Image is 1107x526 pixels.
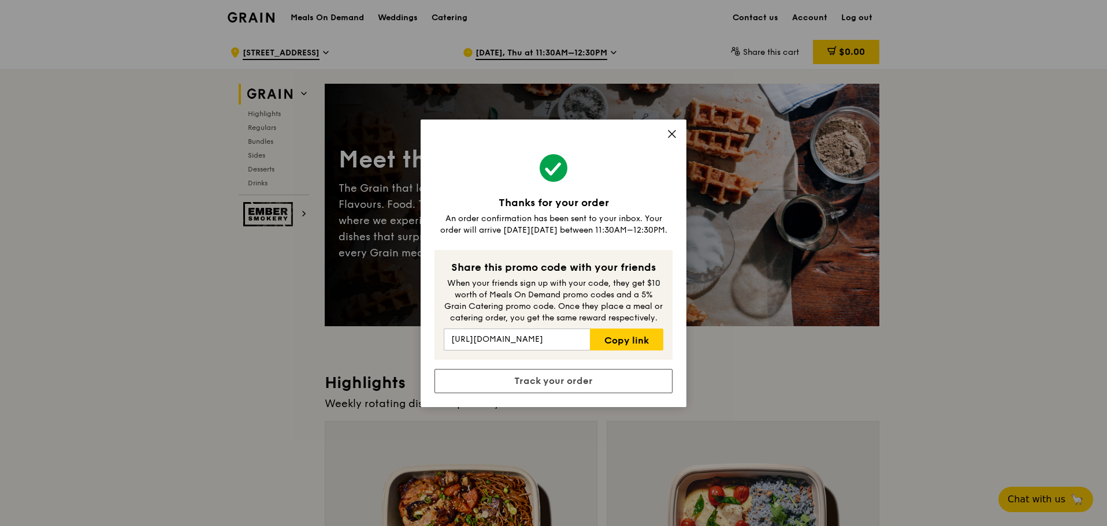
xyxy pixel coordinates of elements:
[434,195,673,211] div: Thanks for your order
[444,259,663,275] div: Share this promo code with your friends
[444,278,663,324] div: When your friends sign up with your code, they get $10 worth of Meals On Demand promo codes and a...
[590,329,663,350] a: Copy link
[434,213,673,236] div: An order confirmation has been sent to your inbox. Your order will arrive [DATE][DATE] between 11...
[434,369,673,393] a: Track your order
